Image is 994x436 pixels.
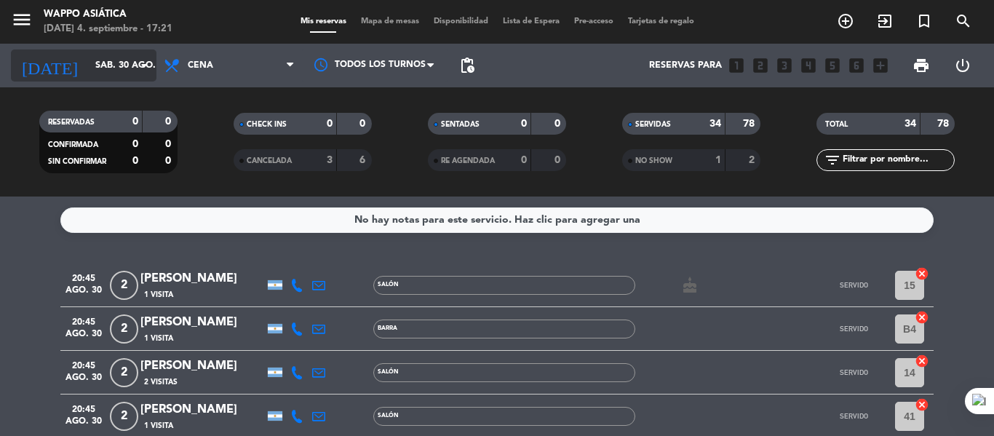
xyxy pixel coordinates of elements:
[554,155,563,165] strong: 0
[144,289,173,301] span: 1 Visita
[554,119,563,129] strong: 0
[955,12,972,30] i: search
[441,157,495,165] span: RE AGENDADA
[715,155,721,165] strong: 1
[825,121,848,128] span: TOTAL
[48,119,95,126] span: RESERVADAS
[426,17,496,25] span: Disponibilidad
[359,119,368,129] strong: 0
[165,156,174,166] strong: 0
[378,369,399,375] span: Salón
[841,152,954,168] input: Filtrar por nombre...
[942,44,983,87] div: LOG OUT
[904,119,916,129] strong: 34
[110,402,138,431] span: 2
[441,121,480,128] span: SENTADAS
[65,373,102,389] span: ago. 30
[144,420,173,432] span: 1 Visita
[11,9,33,36] button: menu
[567,17,621,25] span: Pre-acceso
[144,333,173,344] span: 1 Visita
[847,56,866,75] i: looks_6
[140,313,264,332] div: [PERSON_NAME]
[817,314,890,344] button: SERVIDO
[359,155,368,165] strong: 6
[44,7,172,22] div: Wappo Asiática
[48,141,98,148] span: CONFIRMADA
[817,358,890,387] button: SERVIDO
[915,12,933,30] i: turned_in_not
[11,49,88,82] i: [DATE]
[727,56,746,75] i: looks_one
[165,116,174,127] strong: 0
[144,376,178,388] span: 2 Visitas
[840,412,868,420] span: SERVIDO
[709,119,721,129] strong: 34
[378,413,399,419] span: Salón
[140,269,264,288] div: [PERSON_NAME]
[110,314,138,344] span: 2
[65,269,102,285] span: 20:45
[165,139,174,149] strong: 0
[132,156,138,166] strong: 0
[635,121,671,128] span: SERVIDAS
[840,281,868,289] span: SERVIDO
[188,60,213,71] span: Cena
[621,17,701,25] span: Tarjetas de regalo
[135,57,153,74] i: arrow_drop_down
[327,155,333,165] strong: 3
[132,139,138,149] strong: 0
[521,155,527,165] strong: 0
[823,56,842,75] i: looks_5
[840,368,868,376] span: SERVIDO
[915,397,929,412] i: cancel
[749,155,758,165] strong: 2
[458,57,476,74] span: pending_actions
[913,57,930,74] span: print
[817,402,890,431] button: SERVIDO
[132,116,138,127] strong: 0
[65,285,102,302] span: ago. 30
[635,157,672,165] span: NO SHOW
[743,119,758,129] strong: 78
[954,57,971,74] i: power_settings_new
[11,9,33,31] i: menu
[65,416,102,433] span: ago. 30
[915,354,929,368] i: cancel
[521,119,527,129] strong: 0
[681,277,699,294] i: cake
[293,17,354,25] span: Mis reservas
[110,358,138,387] span: 2
[378,325,397,331] span: Barra
[871,56,890,75] i: add_box
[837,12,854,30] i: add_circle_outline
[65,329,102,346] span: ago. 30
[378,282,399,288] span: Salón
[140,400,264,419] div: [PERSON_NAME]
[817,271,890,300] button: SERVIDO
[824,151,841,169] i: filter_list
[327,119,333,129] strong: 0
[354,17,426,25] span: Mapa de mesas
[65,356,102,373] span: 20:45
[354,212,640,229] div: No hay notas para este servicio. Haz clic para agregar una
[649,60,722,71] span: Reservas para
[247,157,292,165] span: CANCELADA
[775,56,794,75] i: looks_3
[915,310,929,325] i: cancel
[48,158,106,165] span: SIN CONFIRMAR
[247,121,287,128] span: CHECK INS
[65,400,102,416] span: 20:45
[496,17,567,25] span: Lista de Espera
[110,271,138,300] span: 2
[140,357,264,376] div: [PERSON_NAME]
[799,56,818,75] i: looks_4
[937,119,952,129] strong: 78
[65,312,102,329] span: 20:45
[876,12,894,30] i: exit_to_app
[840,325,868,333] span: SERVIDO
[44,22,172,36] div: [DATE] 4. septiembre - 17:21
[915,266,929,281] i: cancel
[751,56,770,75] i: looks_two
